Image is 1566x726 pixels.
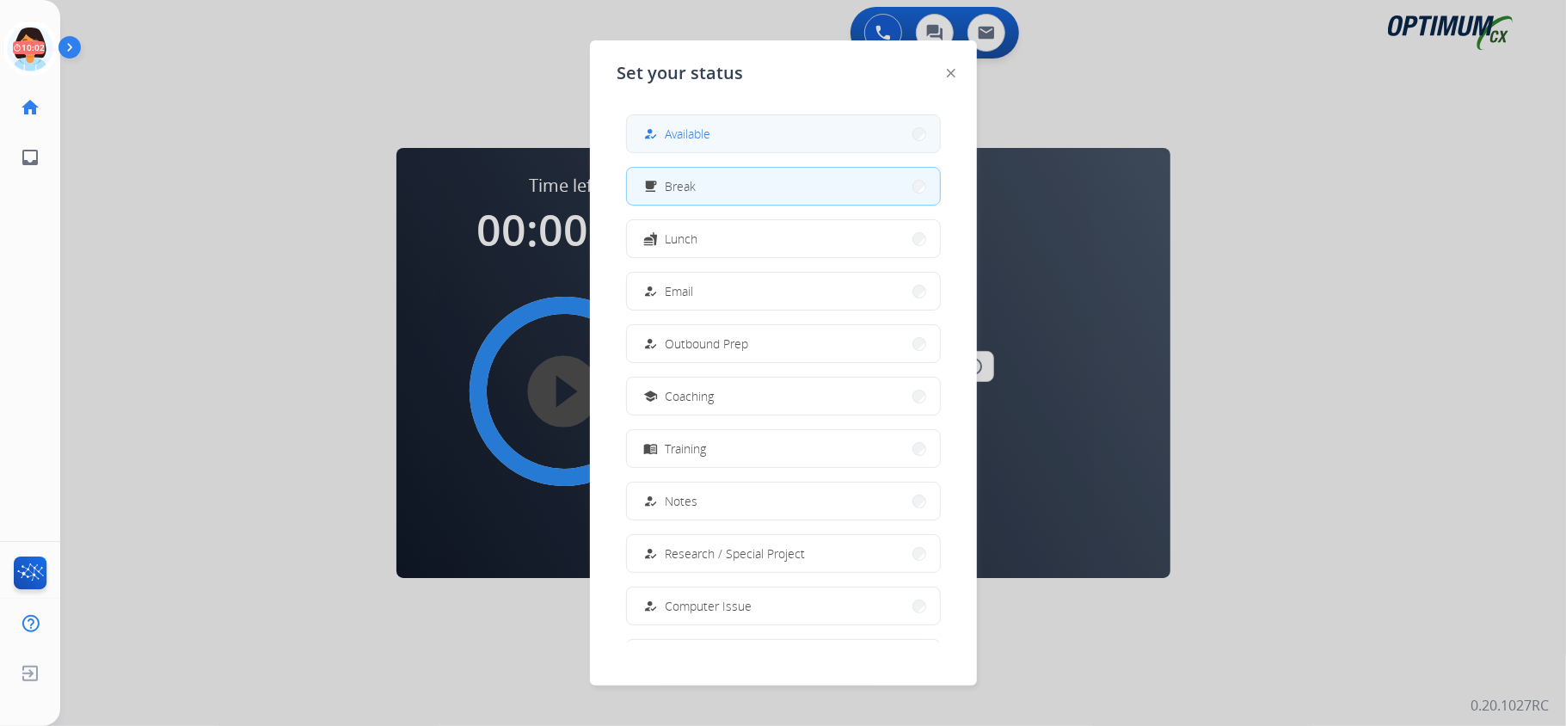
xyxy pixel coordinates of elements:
[643,336,658,351] mat-icon: how_to_reg
[666,125,711,143] span: Available
[666,440,707,458] span: Training
[627,325,940,362] button: Outbound Prep
[643,126,658,141] mat-icon: how_to_reg
[666,335,749,353] span: Outbound Prep
[666,282,694,300] span: Email
[643,546,658,561] mat-icon: how_to_reg
[643,231,658,246] mat-icon: fastfood
[666,230,698,248] span: Lunch
[627,378,940,415] button: Coaching
[643,494,658,508] mat-icon: how_to_reg
[666,597,752,615] span: Computer Issue
[1471,695,1549,716] p: 0.20.1027RC
[20,147,40,168] mat-icon: inbox
[627,168,940,205] button: Break
[666,492,698,510] span: Notes
[627,640,940,677] button: Internet Issue
[643,284,658,298] mat-icon: how_to_reg
[666,387,715,405] span: Coaching
[643,599,658,613] mat-icon: how_to_reg
[627,220,940,257] button: Lunch
[627,588,940,624] button: Computer Issue
[643,389,658,403] mat-icon: school
[20,97,40,118] mat-icon: home
[627,115,940,152] button: Available
[627,273,940,310] button: Email
[947,69,955,77] img: close-button
[627,430,940,467] button: Training
[617,61,744,85] span: Set your status
[627,483,940,520] button: Notes
[627,535,940,572] button: Research / Special Project
[643,441,658,456] mat-icon: menu_book
[666,544,806,563] span: Research / Special Project
[643,179,658,194] mat-icon: free_breakfast
[666,177,697,195] span: Break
